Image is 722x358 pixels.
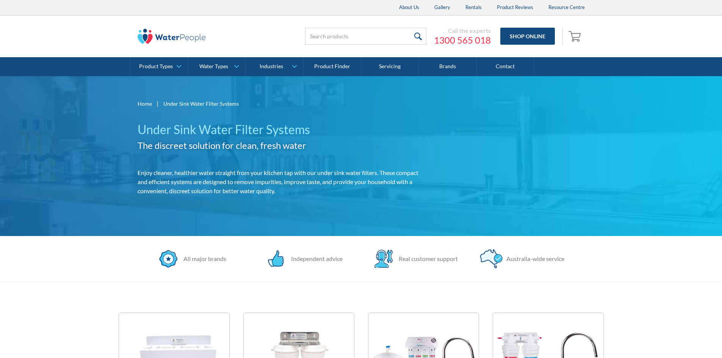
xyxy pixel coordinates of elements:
a: Shop Online [500,28,555,45]
h1: Under Sink Water Filter Systems [138,120,429,139]
img: shopping cart [569,30,583,42]
a: Servicing [361,57,419,76]
div: Under Sink Water Filter Systems [163,100,239,108]
a: Home [138,100,152,108]
div: Australia-wide service [503,254,564,263]
div: Independent advice [287,254,343,263]
div: | [156,99,160,108]
a: 1300 565 018 [434,34,491,46]
div: Call the experts [434,27,491,34]
h2: The discreet solution for clean, fresh water [138,139,429,152]
a: Product Finder [304,57,361,76]
p: Enjoy cleaner, healthier water straight from your kitchen tap with our under sink water filters. ... [138,168,429,195]
div: Product Types [139,63,173,70]
input: Search products [305,28,426,45]
img: The Water People [138,29,206,44]
a: Brands [419,57,476,76]
div: All major brands [180,254,226,263]
a: Water Types [188,57,245,76]
a: Product Types [130,57,188,76]
a: Contact [477,57,534,76]
a: Open cart [567,27,585,45]
div: Industries [260,63,283,70]
a: Industries [246,57,303,76]
div: Real customer support [395,254,458,263]
div: Water Types [199,63,228,70]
